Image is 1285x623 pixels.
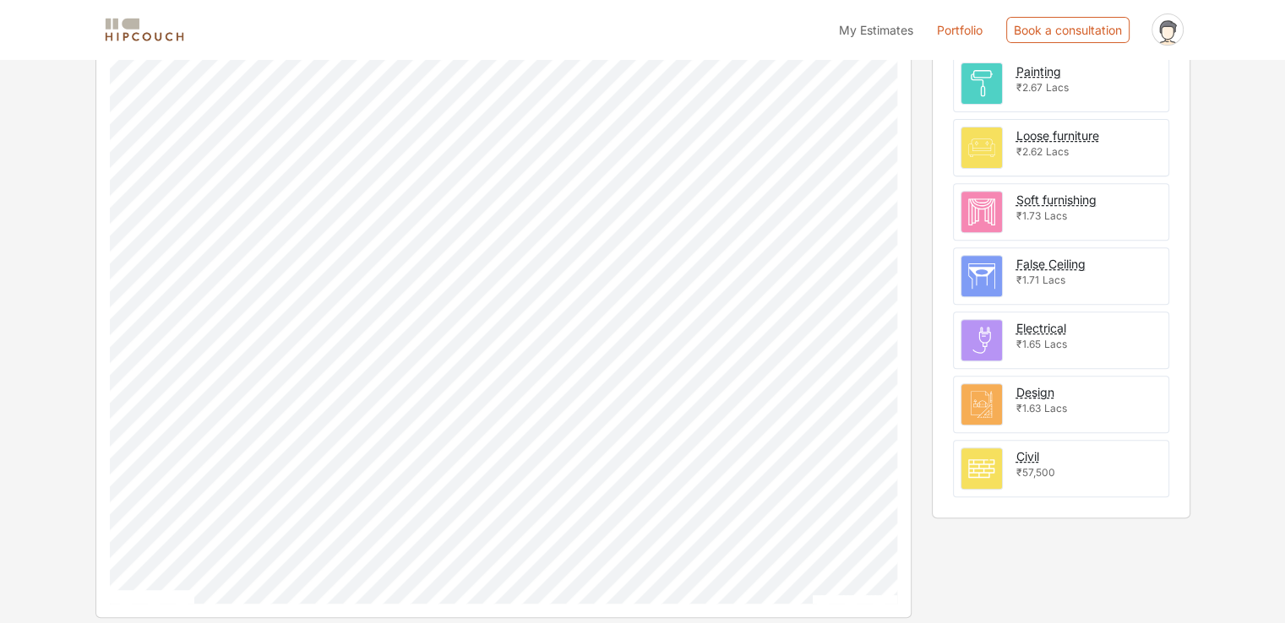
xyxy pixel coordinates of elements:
img: room.svg [961,448,1002,489]
a: Portfolio [937,21,983,39]
span: ₹1.71 [1016,274,1039,286]
span: logo-horizontal.svg [102,11,187,49]
img: room.svg [961,256,1002,296]
span: Lacs [1046,81,1069,94]
span: Lacs [1044,209,1067,222]
span: Lacs [1046,145,1069,158]
img: room.svg [961,384,1002,425]
img: room.svg [961,192,1002,232]
button: False Ceiling [1016,255,1086,273]
span: Lacs [1043,274,1065,286]
span: ₹1.73 [1016,209,1041,222]
button: Civil [1016,447,1039,465]
img: room.svg [961,127,1002,168]
span: Lacs [1044,338,1067,350]
img: room.svg [961,63,1002,104]
button: Loose furniture [1016,127,1099,144]
div: Book a consultation [1006,17,1130,43]
span: ₹2.62 [1016,145,1043,158]
button: Electrical [1016,319,1066,337]
span: ₹1.63 [1016,402,1041,414]
button: Design [1016,383,1054,401]
button: Soft furnishing [1016,191,1097,209]
span: ₹2.67 [1016,81,1043,94]
img: logo-horizontal.svg [102,15,187,45]
span: ₹1.65 [1016,338,1041,350]
button: Painting [1016,62,1061,80]
span: Lacs [1044,402,1067,414]
img: room.svg [961,320,1002,360]
a: [DOMAIN_NAME] [820,592,895,606]
span: My Estimates [839,23,913,37]
span: ₹57,500 [1016,466,1055,479]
